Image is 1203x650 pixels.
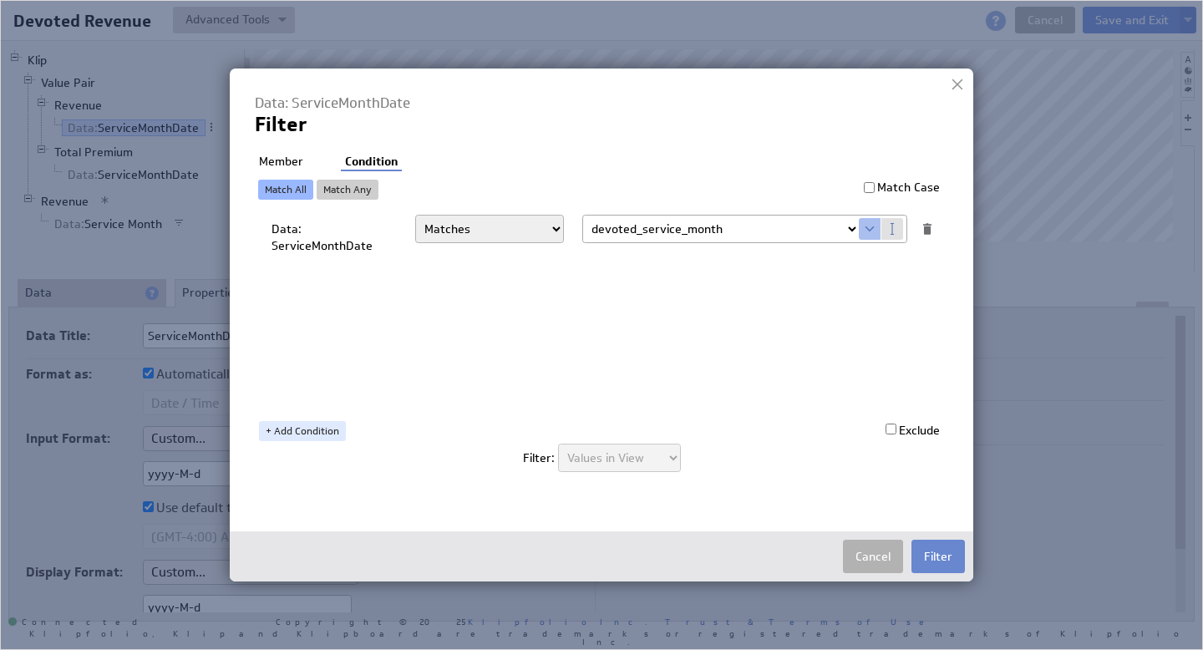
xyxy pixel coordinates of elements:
span: Filter: [523,450,555,465]
button: Cancel [843,540,903,573]
label: Match Case [864,180,940,196]
div: Data: ServiceMonthDate [272,221,402,254]
div: Exclude [886,421,940,439]
a: + Add Condition [259,421,346,441]
a: Match Any [317,180,378,200]
button: Filter [911,540,965,573]
h4: Data: ServiceMonthDate [255,94,914,112]
li: Member [255,154,307,170]
li: Condition [341,154,402,172]
h2: Filter [255,116,943,133]
input: Match Case [864,182,875,193]
a: Match All [258,180,313,200]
